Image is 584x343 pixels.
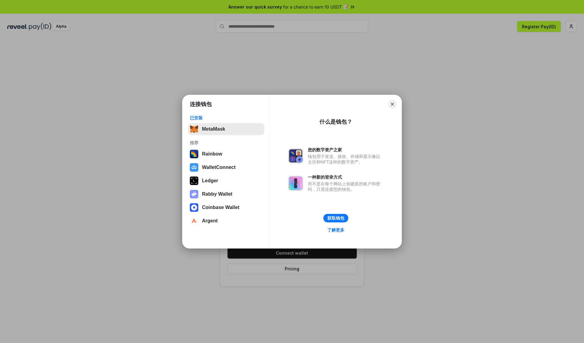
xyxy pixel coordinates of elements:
[188,201,264,214] button: Coinbase Wallet
[190,101,212,108] h1: 连接钱包
[190,125,198,133] img: svg+xml,%3Csvg%20fill%3D%22none%22%20height%3D%2233%22%20viewBox%3D%220%200%2035%2033%22%20width%...
[323,214,348,222] button: 获取钱包
[190,115,262,121] div: 已安装
[202,218,218,224] div: Argent
[202,165,236,170] div: WalletConnect
[288,149,303,163] img: svg+xml,%3Csvg%20xmlns%3D%22http%3A%2F%2Fwww.w3.org%2F2000%2Fsvg%22%20fill%3D%22none%22%20viewBox...
[308,154,383,165] div: 钱包用于发送、接收、存储和显示像以太坊和NFT这样的数字资产。
[202,151,222,157] div: Rainbow
[190,203,198,212] img: svg+xml,%3Csvg%20width%3D%2228%22%20height%3D%2228%22%20viewBox%3D%220%200%2028%2028%22%20fill%3D...
[327,227,344,233] div: 了解更多
[202,191,232,197] div: Rabby Wallet
[190,140,262,146] div: 推荐
[319,118,352,125] div: 什么是钱包？
[324,226,348,234] a: 了解更多
[188,161,264,173] button: WalletConnect
[188,148,264,160] button: Rainbow
[188,215,264,227] button: Argent
[327,215,344,221] div: 获取钱包
[188,188,264,200] button: Rabby Wallet
[308,181,383,192] div: 而不是在每个网站上创建新的账户和密码，只需连接您的钱包。
[190,177,198,185] img: svg+xml,%3Csvg%20xmlns%3D%22http%3A%2F%2Fwww.w3.org%2F2000%2Fsvg%22%20width%3D%2228%22%20height%3...
[188,175,264,187] button: Ledger
[190,150,198,158] img: svg+xml,%3Csvg%20width%3D%22120%22%20height%3D%22120%22%20viewBox%3D%220%200%20120%20120%22%20fil...
[190,217,198,225] img: svg+xml,%3Csvg%20width%3D%2228%22%20height%3D%2228%22%20viewBox%3D%220%200%2028%2028%22%20fill%3D...
[308,174,383,180] div: 一种新的登录方式
[202,126,225,132] div: MetaMask
[188,123,264,135] button: MetaMask
[202,178,218,184] div: Ledger
[308,147,383,153] div: 您的数字资产之家
[202,205,239,210] div: Coinbase Wallet
[288,176,303,190] img: svg+xml,%3Csvg%20xmlns%3D%22http%3A%2F%2Fwww.w3.org%2F2000%2Fsvg%22%20fill%3D%22none%22%20viewBox...
[388,100,397,108] button: Close
[190,190,198,198] img: svg+xml,%3Csvg%20xmlns%3D%22http%3A%2F%2Fwww.w3.org%2F2000%2Fsvg%22%20fill%3D%22none%22%20viewBox...
[190,163,198,172] img: svg+xml,%3Csvg%20width%3D%2228%22%20height%3D%2228%22%20viewBox%3D%220%200%2028%2028%22%20fill%3D...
